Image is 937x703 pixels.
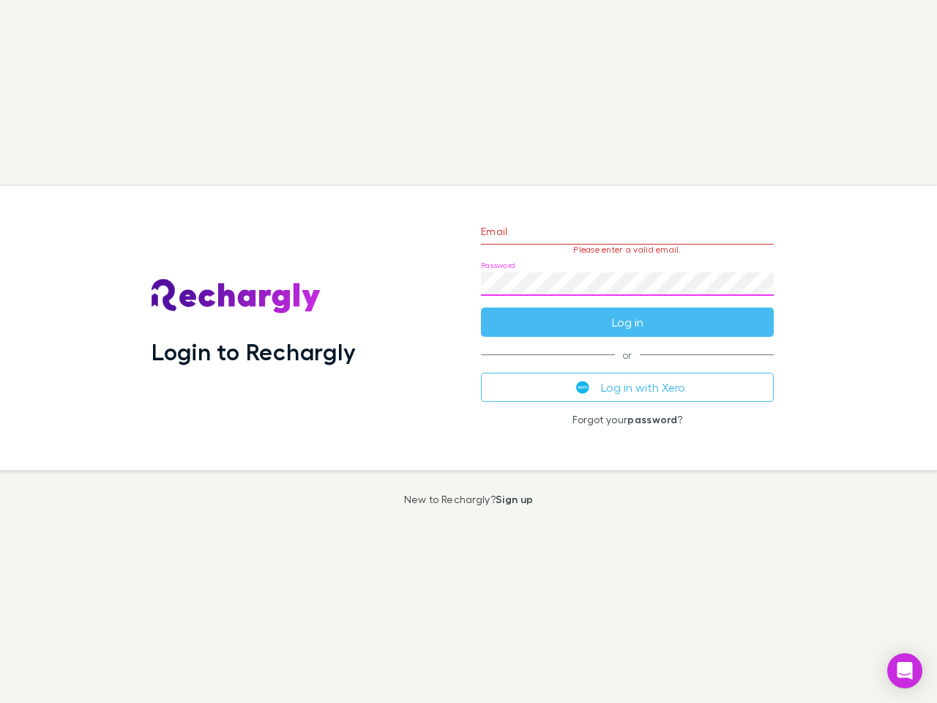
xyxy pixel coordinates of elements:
[404,494,534,505] p: New to Rechargly?
[496,493,533,505] a: Sign up
[152,279,321,314] img: Rechargly's Logo
[481,414,774,425] p: Forgot your ?
[481,245,774,255] p: Please enter a valid email.
[576,381,589,394] img: Xero's logo
[481,260,515,271] label: Password
[481,354,774,355] span: or
[481,373,774,402] button: Log in with Xero
[627,413,677,425] a: password
[152,338,356,365] h1: Login to Rechargly
[887,653,922,688] div: Open Intercom Messenger
[481,308,774,337] button: Log in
